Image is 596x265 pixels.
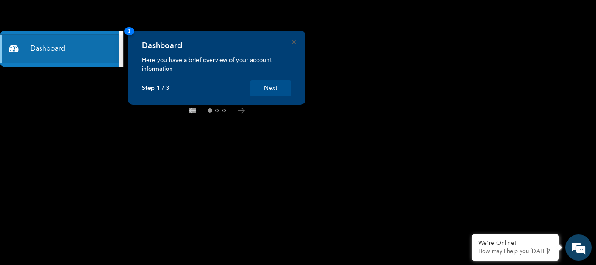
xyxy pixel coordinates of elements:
[142,56,291,73] p: Here you have a brief overview of your account information
[250,80,291,96] button: Next
[142,41,182,51] h4: Dashboard
[124,27,134,35] span: 1
[478,248,552,255] p: How may I help you today?
[478,240,552,247] div: We're Online!
[142,85,169,92] p: Step 1 / 3
[292,40,296,44] button: Close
